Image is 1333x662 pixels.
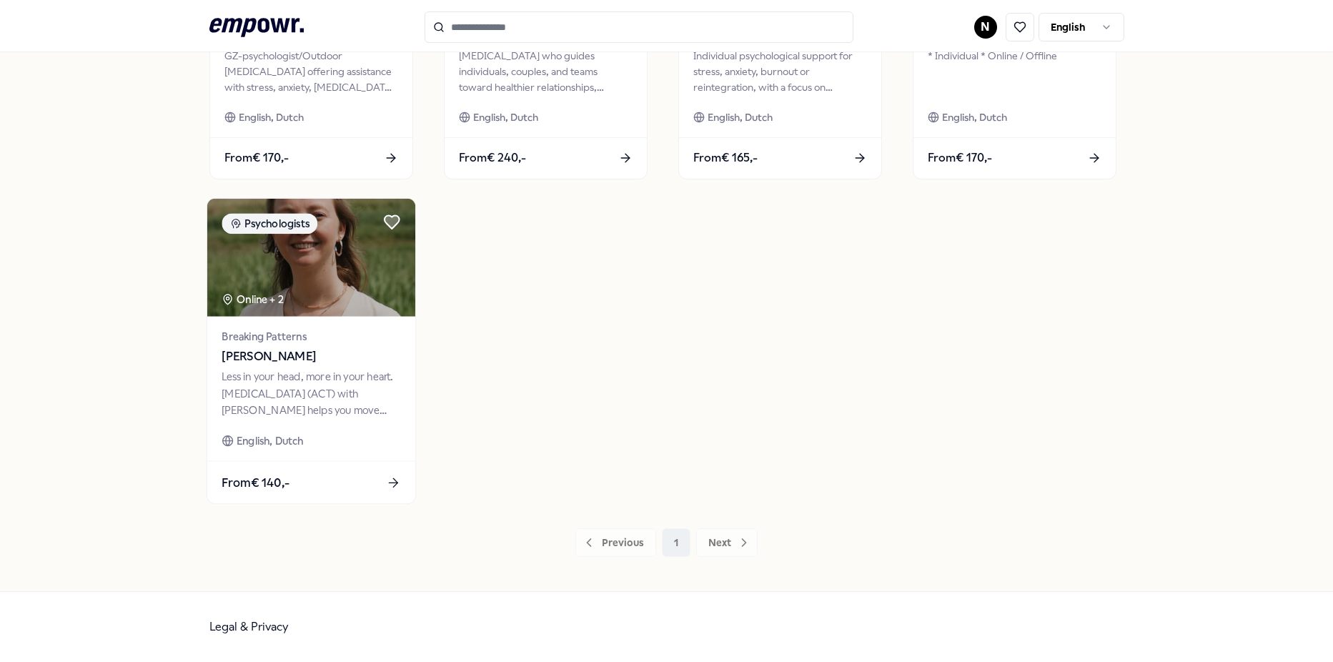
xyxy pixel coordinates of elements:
div: Less in your head, more in your heart. [MEDICAL_DATA] (ACT) with [PERSON_NAME] helps you move tow... [222,369,400,418]
button: N [974,16,997,39]
div: Individual psychological support for stress, anxiety, burnout or reintegration, with a focus on r... [693,48,867,96]
span: English, Dutch [473,109,538,125]
a: Legal & Privacy [209,620,289,633]
span: Breaking Patterns [222,328,400,345]
span: From € 170,- [224,149,289,167]
span: English, Dutch [239,109,304,125]
img: package image [207,199,415,317]
span: From € 165,- [693,149,758,167]
span: From € 240,- [459,149,526,167]
div: Psychologists [222,213,317,234]
span: English, Dutch [942,109,1007,125]
span: English, Dutch [708,109,773,125]
input: Search for products, categories or subcategories [425,11,853,43]
span: From € 170,- [928,149,992,167]
div: Online + 2 [222,291,284,307]
div: GZ-psychologist/Outdoor [MEDICAL_DATA] offering assistance with stress, anxiety, [MEDICAL_DATA], ... [224,48,398,96]
span: [PERSON_NAME] [222,347,400,366]
div: [MEDICAL_DATA] who guides individuals, couples, and teams toward healthier relationships, growth,... [459,48,633,96]
div: * Individual * Online / Offline [928,48,1101,96]
span: From € 140,- [222,473,289,491]
span: English, Dutch [236,433,303,449]
a: package imagePsychologistsOnline + 2Breaking Patterns[PERSON_NAME]Less in your head, more in your... [206,197,416,504]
